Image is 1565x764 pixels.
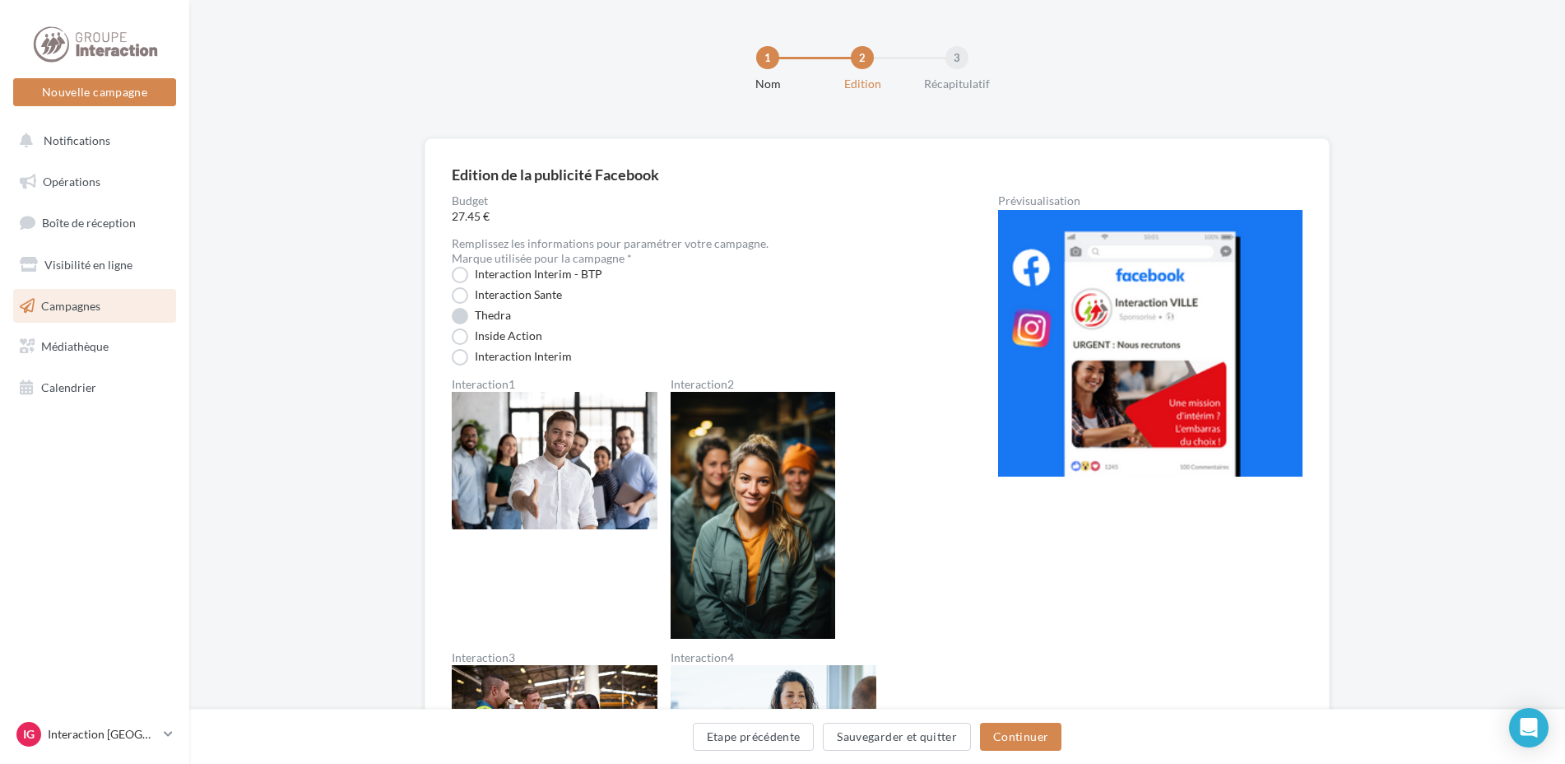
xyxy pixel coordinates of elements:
[810,76,915,92] div: Edition
[452,195,945,207] label: Budget
[41,298,100,312] span: Campagnes
[452,167,659,182] div: Edition de la publicité Facebook
[452,308,511,324] label: Thedra
[10,165,179,199] a: Opérations
[452,267,602,283] label: Interaction Interim - BTP
[44,133,110,147] span: Notifications
[904,76,1010,92] div: Récapitulatif
[980,723,1061,751] button: Continuer
[671,392,835,639] img: Interaction2
[452,379,657,390] label: Interaction1
[756,46,779,69] div: 1
[823,723,971,751] button: Sauvegarder et quitter
[41,380,96,394] span: Calendrier
[23,726,35,743] span: IG
[452,238,945,249] div: Remplissez les informations pour paramétrer votre campagne.
[998,210,1303,477] img: operation-preview
[998,195,1303,207] div: Prévisualisation
[693,723,815,751] button: Etape précédente
[10,370,179,405] a: Calendrier
[48,726,157,743] p: Interaction [GEOGRAPHIC_DATA]
[851,46,874,69] div: 2
[10,289,179,324] a: Campagnes
[452,392,657,529] img: Interaction1
[10,123,173,158] button: Notifications
[42,216,136,230] span: Boîte de réception
[452,328,542,345] label: Inside Action
[671,379,835,390] label: Interaction2
[13,78,176,106] button: Nouvelle campagne
[13,719,176,750] a: IG Interaction [GEOGRAPHIC_DATA]
[10,329,179,364] a: Médiathèque
[452,652,657,664] label: Interaction3
[10,205,179,240] a: Boîte de réception
[44,258,132,272] span: Visibilité en ligne
[43,175,100,189] span: Opérations
[452,287,562,304] label: Interaction Sante
[1509,708,1549,748] div: Open Intercom Messenger
[452,349,572,366] label: Interaction Interim
[945,46,968,69] div: 3
[41,339,109,353] span: Médiathèque
[452,253,632,264] label: Marque utilisée pour la campagne *
[452,208,945,225] span: 27.45 €
[671,652,876,664] label: Interaction4
[10,248,179,282] a: Visibilité en ligne
[715,76,820,92] div: Nom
